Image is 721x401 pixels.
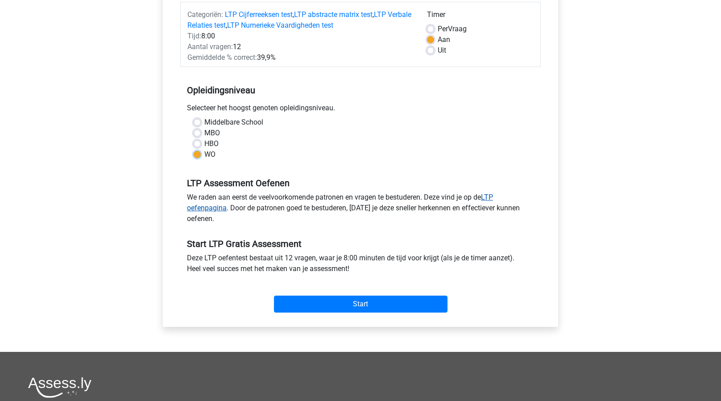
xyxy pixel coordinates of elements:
h5: Start LTP Gratis Assessment [187,238,534,249]
label: MBO [204,128,220,138]
a: LTP Cijferreeksen test [225,10,293,19]
span: Per [438,25,448,33]
div: 8:00 [181,31,420,42]
div: 12 [181,42,420,52]
div: Timer [427,9,534,24]
label: Aan [438,34,450,45]
a: LTP abstracte matrix test [294,10,373,19]
h5: Opleidingsniveau [187,81,534,99]
div: Selecteer het hoogst genoten opleidingsniveau. [180,103,541,117]
label: Uit [438,45,446,56]
div: , , , [181,9,420,31]
div: 39,9% [181,52,420,63]
label: WO [204,149,215,160]
span: Tijd: [187,32,201,40]
span: Aantal vragen: [187,42,233,51]
label: Middelbare School [204,117,263,128]
label: HBO [204,138,219,149]
img: Assessly logo [28,377,91,398]
span: Gemiddelde % correct: [187,53,257,62]
label: Vraag [438,24,467,34]
input: Start [274,296,448,313]
a: LTP Numerieke Vaardigheden test [227,21,333,29]
div: Deze LTP oefentest bestaat uit 12 vragen, waar je 8:00 minuten de tijd voor krijgt (als je de tim... [180,253,541,278]
div: We raden aan eerst de veelvoorkomende patronen en vragen te bestuderen. Deze vind je op de . Door... [180,192,541,228]
h5: LTP Assessment Oefenen [187,178,534,188]
span: Categoriën: [187,10,223,19]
